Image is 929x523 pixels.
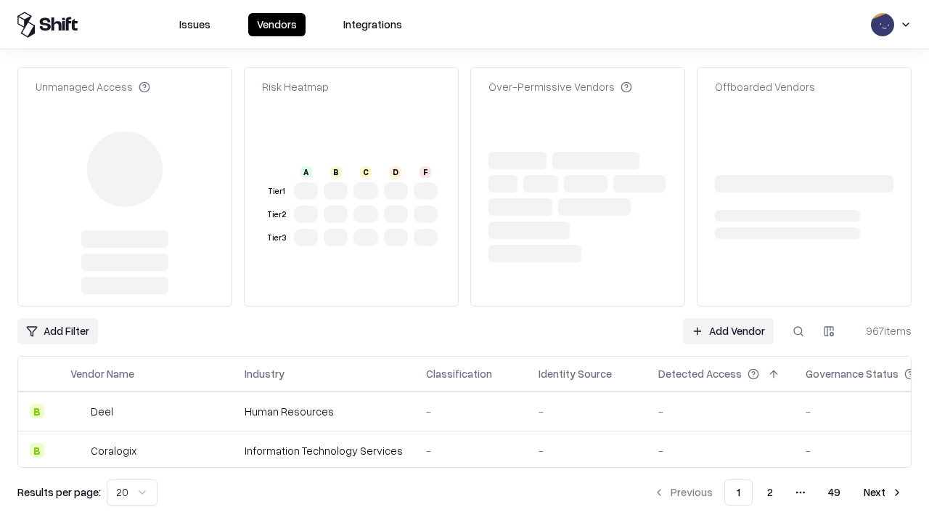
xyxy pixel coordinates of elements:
div: B [330,166,342,178]
div: D [390,166,401,178]
div: Offboarded Vendors [715,79,815,94]
div: C [360,166,372,178]
div: Coralogix [91,443,136,458]
div: B [30,443,44,458]
a: Add Vendor [683,318,774,344]
div: Tier 3 [265,232,288,244]
div: - [426,443,515,458]
div: - [658,404,782,419]
div: - [539,443,635,458]
div: Information Technology Services [245,443,403,458]
button: Issues [171,13,219,36]
nav: pagination [644,479,912,506]
p: Results per page: [17,485,101,500]
div: Identity Source [539,366,612,381]
button: 1 [724,479,753,506]
div: Governance Status [806,366,899,381]
div: Vendor Name [70,366,134,381]
button: Add Filter [17,318,98,344]
div: - [539,404,635,419]
div: 967 items [854,323,912,338]
div: - [426,404,515,419]
img: Coralogix [70,443,85,458]
button: Vendors [248,13,306,36]
button: 49 [817,479,852,506]
div: Deel [91,404,113,419]
img: Deel [70,404,85,418]
div: F [420,166,431,178]
div: Detected Access [658,366,742,381]
div: Classification [426,366,492,381]
div: Over-Permissive Vendors [488,79,632,94]
div: Risk Heatmap [262,79,329,94]
div: Tier 2 [265,208,288,221]
div: Industry [245,366,285,381]
div: Human Resources [245,404,403,419]
div: - [658,443,782,458]
div: B [30,404,44,418]
button: 2 [756,479,785,506]
div: Unmanaged Access [36,79,150,94]
button: Next [855,479,912,506]
button: Integrations [335,13,411,36]
div: Tier 1 [265,185,288,198]
div: A [300,166,312,178]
